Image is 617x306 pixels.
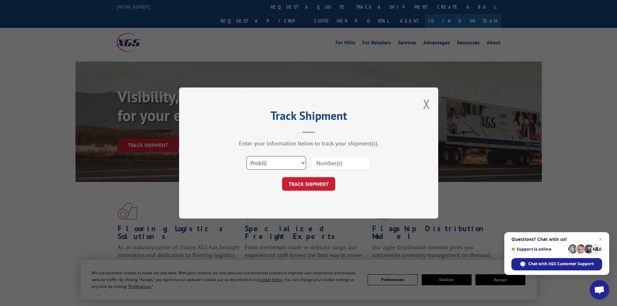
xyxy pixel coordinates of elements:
[511,247,566,252] span: Support is online
[282,177,335,191] button: TRACK SHIPMENT
[311,156,371,170] input: Number(s)
[211,140,406,147] div: Enter your information below to track your shipment(s).
[528,261,594,267] span: Chat with XGS Customer Support
[423,96,430,113] button: Close modal
[597,235,604,243] span: Close chat
[511,258,602,270] div: Chat with XGS Customer Support
[511,237,602,242] span: Questions? Chat with us!
[211,111,406,123] h2: Track Shipment
[590,280,609,300] div: Open chat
